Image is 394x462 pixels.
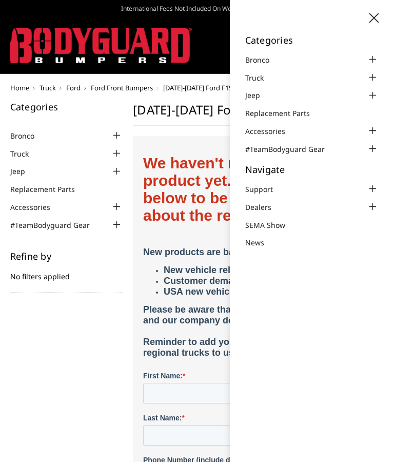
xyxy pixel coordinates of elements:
a: Jeep [245,90,273,101]
a: News [245,237,277,248]
div: No filters applied [10,252,123,293]
a: #TeamBodyguard Gear [10,220,103,230]
h5: Refine by [10,252,123,261]
a: Replacement Parts [10,184,88,195]
h5: Categories [245,35,379,45]
a: Truck [245,72,277,83]
a: Replacement Parts [245,108,323,119]
a: Bronco [245,54,282,65]
h1: [DATE]-[DATE] Ford F150 [133,102,384,126]
span: [DATE]-[DATE] Ford F150 [163,83,236,92]
h5: Categories [10,102,123,111]
a: Dealers [245,202,284,213]
strong: Customer demand / number of requests [21,129,195,140]
a: Truck [10,148,42,159]
strong: New vehicle release dates [21,119,134,129]
strong: USA new vehicle sales data [21,140,141,150]
a: Ford [66,83,81,92]
a: Jeep [10,166,38,177]
a: Home [10,83,29,92]
a: Bronco [10,130,47,141]
a: Truck [40,83,56,92]
h5: Navigate [245,165,379,174]
a: Support [245,184,286,195]
a: Accessories [245,126,298,137]
a: Accessories [10,202,63,213]
a: Ford Front Bumpers [91,83,153,92]
img: BODYGUARD BUMPERS [10,28,192,64]
a: SEMA Show [245,220,298,230]
a: #TeamBodyguard Gear [245,144,338,155]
